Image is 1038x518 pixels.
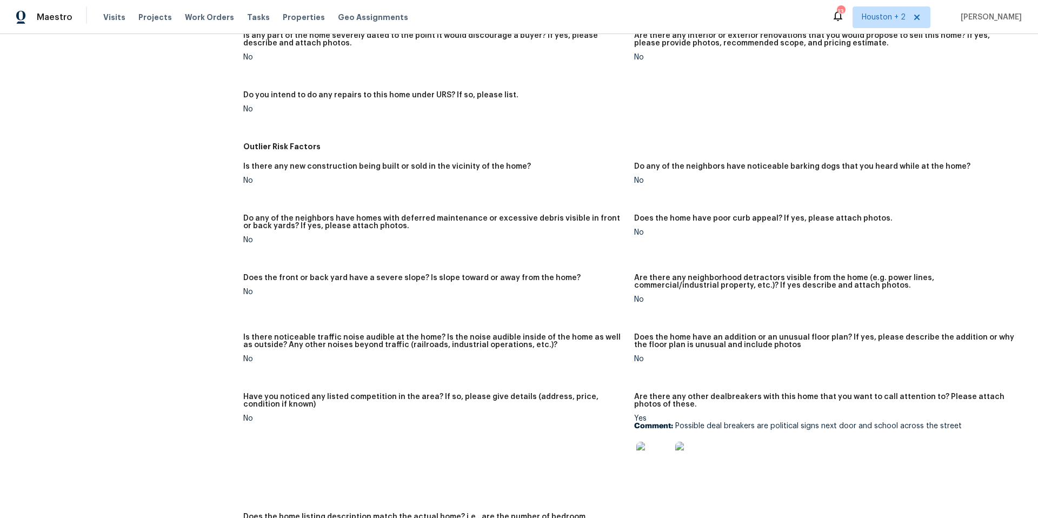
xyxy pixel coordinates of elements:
div: No [634,229,1016,236]
h5: Do any of the neighbors have noticeable barking dogs that you heard while at the home? [634,163,970,170]
span: Maestro [37,12,72,23]
b: Comment: [634,422,673,430]
h5: Are there any other dealbreakers with this home that you want to call attention to? Please attach... [634,393,1016,408]
h5: Does the home have an addition or an unusual floor plan? If yes, please describe the addition or ... [634,334,1016,349]
span: [PERSON_NAME] [956,12,1022,23]
span: Houston + 2 [862,12,906,23]
div: No [243,288,626,296]
h5: Is there noticeable traffic noise audible at the home? Is the noise audible inside of the home as... [243,334,626,349]
div: No [243,177,626,184]
h5: Does the front or back yard have a severe slope? Is slope toward or away from the home? [243,274,581,282]
div: No [243,236,626,244]
h5: Outlier Risk Factors [243,141,1025,152]
h5: Have you noticed any listed competition in the area? If so, please give details (address, price, ... [243,393,626,408]
h5: Is any part of the home severely dated to the point it would discourage a buyer? If yes, please d... [243,32,626,47]
span: Work Orders [185,12,234,23]
div: 13 [837,6,844,17]
div: No [243,355,626,363]
span: Visits [103,12,125,23]
h5: Does the home have poor curb appeal? If yes, please attach photos. [634,215,893,222]
div: No [243,105,626,113]
span: Geo Assignments [338,12,408,23]
h5: Do you intend to do any repairs to this home under URS? If so, please list. [243,91,518,99]
span: Tasks [247,14,270,21]
div: No [634,54,1016,61]
span: Properties [283,12,325,23]
h5: Is there any new construction being built or sold in the vicinity of the home? [243,163,531,170]
h5: Do any of the neighbors have homes with deferred maintenance or excessive debris visible in front... [243,215,626,230]
div: No [634,177,1016,184]
h5: Are there any neighborhood detractors visible from the home (e.g. power lines, commercial/industr... [634,274,1016,289]
div: No [634,296,1016,303]
div: No [634,355,1016,363]
span: Projects [138,12,172,23]
div: No [243,54,626,61]
div: Yes [634,415,1016,483]
div: No [243,415,626,422]
h5: Are there any interior or exterior renovations that you would propose to sell this home? If yes, ... [634,32,1016,47]
p: Possible deal breakers are political signs next door and school across the street [634,422,1016,430]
